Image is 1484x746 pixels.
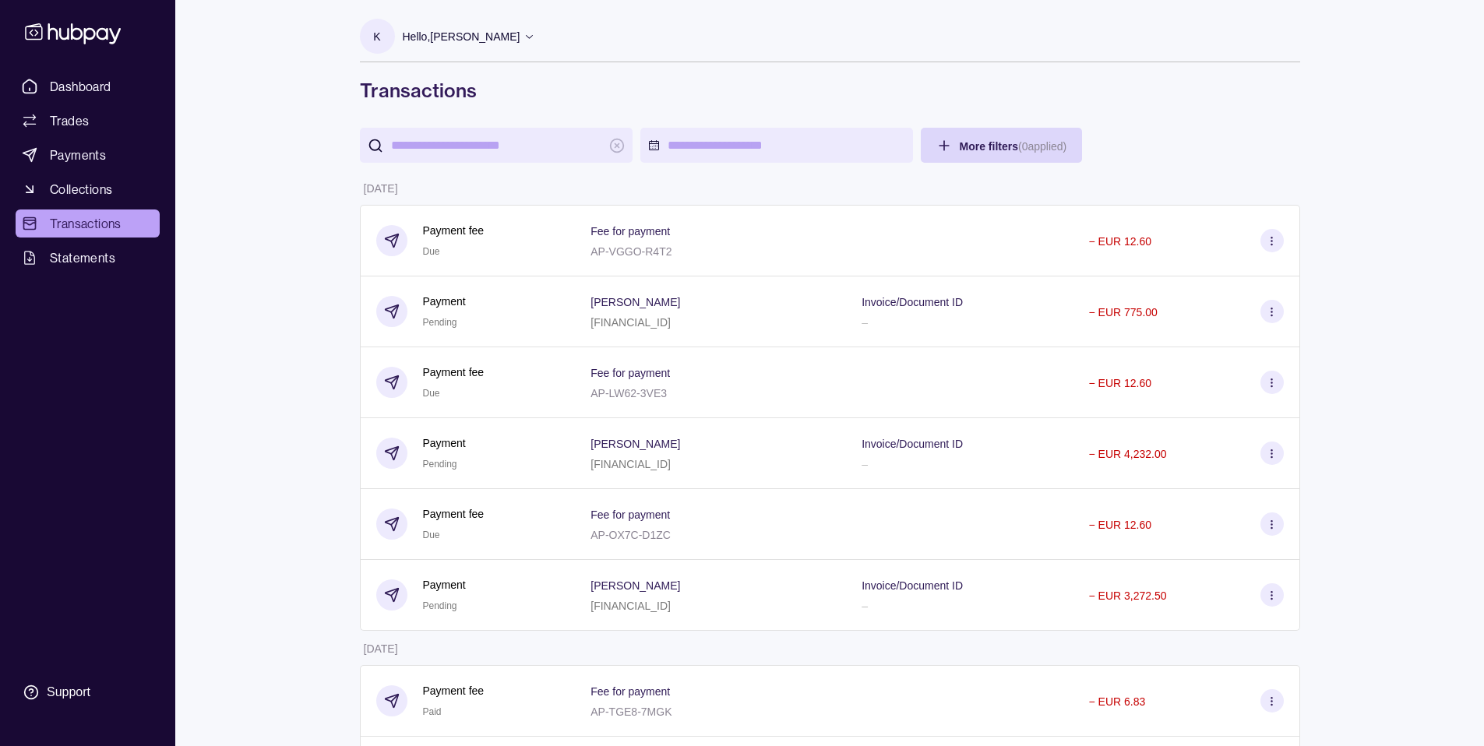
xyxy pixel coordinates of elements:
[590,579,680,592] p: [PERSON_NAME]
[590,438,680,450] p: [PERSON_NAME]
[16,676,160,709] a: Support
[364,642,398,655] p: [DATE]
[423,505,485,523] p: Payment fee
[1089,519,1152,531] p: − EUR 12.60
[16,175,160,203] a: Collections
[423,364,485,381] p: Payment fee
[50,111,89,130] span: Trades
[590,367,670,379] p: Fee for payment
[1089,589,1167,602] p: − EUR 3,272.50
[423,388,440,399] span: Due
[16,72,160,100] a: Dashboard
[590,387,667,399] p: AP-LW62-3VE3
[50,214,122,233] span: Transactions
[590,529,671,541] p: AP-OX7C-D1ZC
[423,317,457,328] span: Pending
[862,458,868,470] p: –
[423,435,466,452] p: Payment
[16,244,160,272] a: Statements
[590,316,671,329] p: [FINANCIAL_ID]
[1089,306,1158,318] p: − EUR 775.00
[50,77,111,96] span: Dashboard
[862,438,963,450] p: Invoice/Document ID
[862,600,868,612] p: –
[364,182,398,195] p: [DATE]
[16,141,160,169] a: Payments
[423,706,442,717] span: Paid
[590,706,672,718] p: AP-TGE8-7MGK
[391,128,601,163] input: search
[862,579,963,592] p: Invoice/Document ID
[423,222,485,239] p: Payment fee
[50,180,112,199] span: Collections
[423,459,457,470] span: Pending
[1018,140,1066,153] p: ( 0 applied)
[921,128,1083,163] button: More filters(0applied)
[16,209,160,238] a: Transactions
[960,140,1067,153] span: More filters
[1089,377,1152,389] p: − EUR 12.60
[423,530,440,540] span: Due
[590,225,670,238] p: Fee for payment
[590,245,672,258] p: AP-VGGO-R4T2
[16,107,160,135] a: Trades
[1089,448,1167,460] p: − EUR 4,232.00
[50,248,115,267] span: Statements
[590,508,670,521] p: Fee for payment
[403,28,520,45] p: Hello, [PERSON_NAME]
[423,600,457,611] span: Pending
[590,600,671,612] p: [FINANCIAL_ID]
[423,246,440,257] span: Due
[373,28,380,45] p: K
[862,316,868,329] p: –
[862,296,963,308] p: Invoice/Document ID
[47,684,90,701] div: Support
[590,685,670,698] p: Fee for payment
[1089,235,1152,248] p: − EUR 12.60
[1089,695,1146,708] p: − EUR 6.83
[423,576,466,593] p: Payment
[50,146,106,164] span: Payments
[360,78,1300,103] h1: Transactions
[423,682,485,699] p: Payment fee
[590,296,680,308] p: [PERSON_NAME]
[423,293,466,310] p: Payment
[590,458,671,470] p: [FINANCIAL_ID]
